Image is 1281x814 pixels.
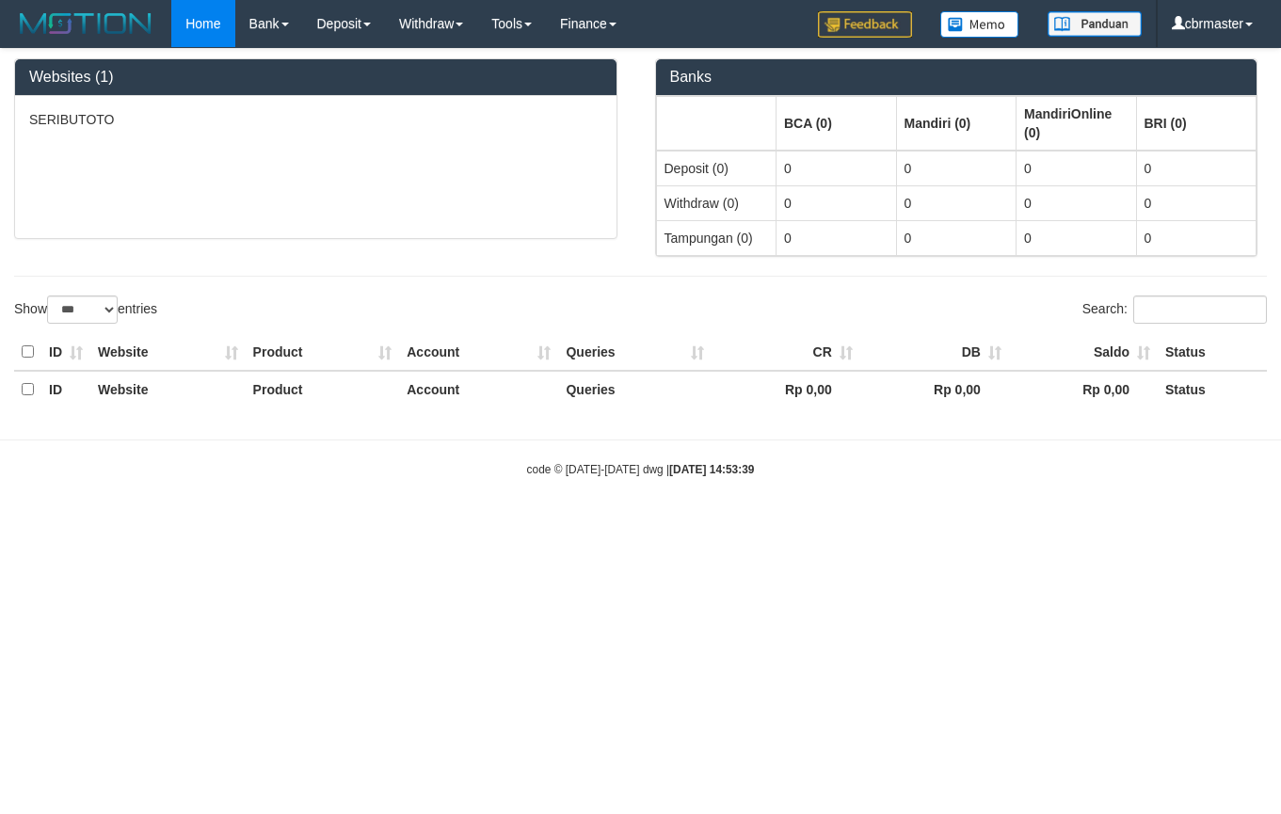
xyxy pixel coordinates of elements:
label: Show entries [14,295,157,324]
td: 0 [777,185,897,220]
td: Deposit (0) [656,151,777,186]
th: Product [246,334,400,371]
th: Group: activate to sort column ascending [1136,96,1257,151]
th: Group: activate to sort column ascending [896,96,1017,151]
td: 0 [896,151,1017,186]
th: Website [90,371,246,407]
th: Product [246,371,400,407]
img: panduan.png [1048,11,1142,37]
td: 0 [1017,220,1137,255]
td: 0 [1017,185,1137,220]
th: Group: activate to sort column ascending [777,96,897,151]
th: Rp 0,00 [712,371,860,407]
strong: [DATE] 14:53:39 [669,463,754,476]
th: CR [712,334,860,371]
input: Search: [1133,295,1267,324]
td: 0 [1017,151,1137,186]
th: Rp 0,00 [1009,371,1158,407]
th: Saldo [1009,334,1158,371]
img: MOTION_logo.png [14,9,157,38]
th: Queries [558,371,711,407]
select: Showentries [47,295,118,324]
th: Rp 0,00 [860,371,1009,407]
th: ID [41,334,90,371]
label: Search: [1082,295,1267,324]
img: Button%20Memo.svg [940,11,1019,38]
img: Feedback.jpg [818,11,912,38]
th: Website [90,334,246,371]
th: ID [41,371,90,407]
h3: Banks [670,69,1243,86]
th: Group: activate to sort column ascending [656,96,777,151]
td: Withdraw (0) [656,185,777,220]
td: 0 [1136,151,1257,186]
th: Status [1158,371,1267,407]
td: Tampungan (0) [656,220,777,255]
p: SERIBUTOTO [29,110,602,129]
td: 0 [1136,220,1257,255]
td: 0 [777,151,897,186]
th: Group: activate to sort column ascending [1017,96,1137,151]
th: Status [1158,334,1267,371]
th: Queries [558,334,711,371]
td: 0 [896,220,1017,255]
th: DB [860,334,1009,371]
td: 0 [1136,185,1257,220]
small: code © [DATE]-[DATE] dwg | [527,463,755,476]
th: Account [399,371,558,407]
td: 0 [896,185,1017,220]
td: 0 [777,220,897,255]
th: Account [399,334,558,371]
h3: Websites (1) [29,69,602,86]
